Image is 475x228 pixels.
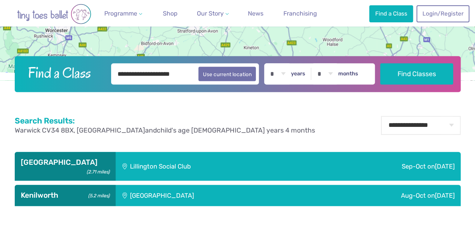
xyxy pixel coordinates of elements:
span: Programme [104,10,137,17]
span: News [248,10,263,17]
h2: Search Results: [15,116,315,126]
a: Open this area in Google Maps (opens a new window) [2,70,27,80]
div: Lillington Social Club [116,152,308,181]
label: years [291,70,305,77]
button: Use current location [198,67,256,81]
span: child's age [DEMOGRAPHIC_DATA] years 4 months [157,126,315,134]
div: Aug-Oct on [309,185,460,206]
a: Our Story [194,6,232,21]
small: (2.71 miles) [84,167,109,175]
a: Franchising [280,6,320,21]
a: Programme [101,6,145,21]
a: News [245,6,266,21]
img: Google [2,70,27,80]
span: Franchising [283,10,317,17]
a: Find a Class [369,5,413,22]
p: and [15,126,315,135]
img: tiny toes ballet [9,4,99,24]
span: [DATE] [435,192,455,199]
h3: [GEOGRAPHIC_DATA] [21,158,110,167]
div: Sep-Oct on [308,152,461,181]
span: Our Story [197,10,224,17]
h2: Find a Class [22,63,106,82]
span: [DATE] [435,162,455,170]
span: Shop [163,10,178,17]
label: months [338,70,358,77]
span: Warwick CV34 8BX, [GEOGRAPHIC_DATA] [15,126,145,134]
a: Login/Register [416,5,469,22]
div: [GEOGRAPHIC_DATA] [116,185,309,206]
h3: Kenilworth [21,191,110,200]
small: (5.2 miles) [85,191,109,199]
a: Shop [160,6,181,21]
button: Find Classes [380,63,453,84]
